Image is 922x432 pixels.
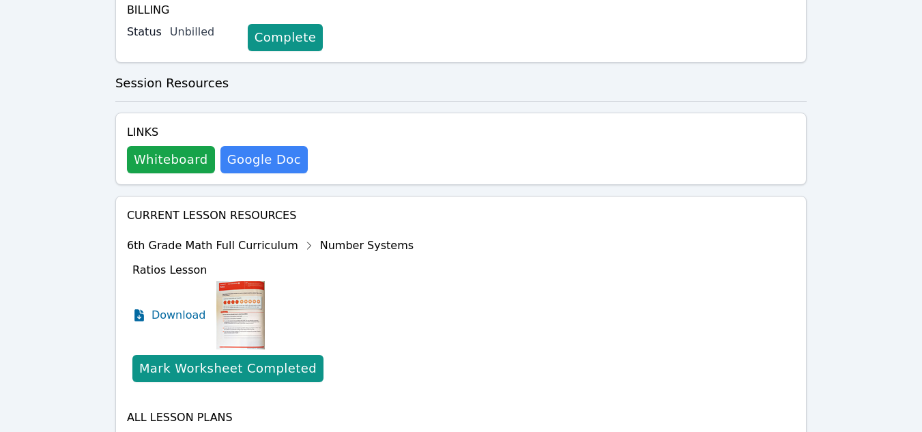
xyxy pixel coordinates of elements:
span: Ratios Lesson [132,263,207,276]
div: Unbilled [170,24,237,40]
h4: Links [127,124,308,141]
div: Mark Worksheet Completed [139,359,317,378]
img: Ratios Lesson [216,281,265,349]
h4: All Lesson Plans [127,409,795,426]
a: Download [132,281,206,349]
button: Mark Worksheet Completed [132,355,323,382]
h4: Billing [127,2,795,18]
a: Complete [248,24,323,51]
h4: Current Lesson Resources [127,207,795,224]
div: 6th Grade Math Full Curriculum Number Systems [127,235,414,257]
label: Status [127,24,162,40]
button: Whiteboard [127,146,215,173]
h3: Session Resources [115,74,807,93]
a: Google Doc [220,146,308,173]
span: Download [152,307,206,323]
